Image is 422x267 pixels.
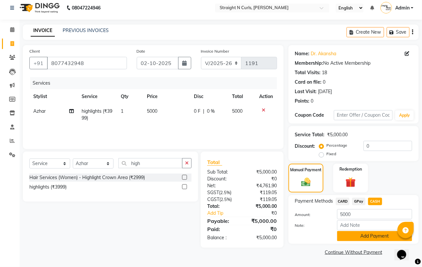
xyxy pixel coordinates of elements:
[336,198,350,205] span: CARD
[29,174,145,181] div: Hair Services (Women) - Highlight Crown Area (₹2999)
[207,196,219,202] span: CGST
[29,89,78,104] th: Stylist
[221,197,230,202] span: 2.5%
[295,112,334,119] div: Coupon Code
[242,196,282,203] div: ₹119.05
[322,69,327,76] div: 18
[47,57,127,69] input: Search by Name/Mobile/Email/Code
[202,196,242,203] div: ( )
[290,223,333,228] label: Note:
[395,5,410,11] span: Admin
[334,110,393,120] input: Enter Offer / Coupon Code
[295,60,323,67] div: Membership:
[207,108,215,115] span: 0 %
[190,89,228,104] th: Disc
[242,234,282,241] div: ₹5,000.00
[256,89,277,104] th: Action
[295,143,315,150] div: Discount:
[327,151,336,157] label: Fixed
[202,210,249,217] a: Add Tip
[327,142,348,148] label: Percentage
[395,110,414,120] button: Apply
[295,198,333,205] span: Payment Methods
[295,69,321,76] div: Total Visits:
[323,79,326,86] div: 0
[202,203,242,210] div: Total:
[290,249,417,256] a: Continue Without Payment
[143,89,190,104] th: Price
[29,57,48,69] button: +91
[202,189,242,196] div: ( )
[295,88,317,95] div: Last Visit:
[207,190,219,195] span: SGST
[29,184,67,191] div: highlights (₹3999)
[220,190,230,195] span: 2.5%
[30,77,282,89] div: Services
[298,177,314,188] img: _cash.svg
[82,108,112,121] span: highlights (₹3999)
[339,166,362,172] label: Redemption
[228,89,256,104] th: Total
[295,131,325,138] div: Service Total:
[337,209,412,219] input: Amount
[33,108,46,114] span: Azhar
[290,212,333,218] label: Amount:
[202,169,242,175] div: Sub Total:
[337,220,412,230] input: Add Note
[295,79,322,86] div: Card on file:
[311,50,336,57] a: Dr. Akansha
[242,175,282,182] div: ₹0
[242,182,282,189] div: ₹4,761.90
[203,108,204,115] span: |
[242,225,282,233] div: ₹0
[118,158,182,168] input: Search or Scan
[327,131,348,138] div: ₹5,000.00
[318,88,332,95] div: [DATE]
[202,182,242,189] div: Net:
[381,2,392,13] img: Admin
[347,27,384,37] button: Create New
[63,27,109,33] a: PREVIOUS INVOICES
[249,210,282,217] div: ₹0
[342,176,359,189] img: _gift.svg
[202,217,242,225] div: Payable:
[202,225,242,233] div: Paid:
[311,98,314,105] div: 0
[290,167,321,173] label: Manual Payment
[387,27,410,37] button: Save
[117,89,143,104] th: Qty
[242,189,282,196] div: ₹119.05
[242,203,282,210] div: ₹5,000.00
[352,198,366,205] span: GPay
[295,50,310,57] div: Name:
[137,48,146,54] label: Date
[242,217,282,225] div: ₹5,000.00
[368,198,382,205] span: CASH
[194,108,200,115] span: 0 F
[295,60,412,67] div: No Active Membership
[29,48,40,54] label: Client
[202,175,242,182] div: Discount:
[31,25,55,37] a: INVOICE
[232,108,242,114] span: 5000
[201,48,229,54] label: Invoice Number
[78,89,117,104] th: Service
[337,231,412,241] button: Add Payment
[242,169,282,175] div: ₹5,000.00
[395,241,415,260] iframe: chat widget
[121,108,123,114] span: 1
[147,108,157,114] span: 5000
[202,234,242,241] div: Balance :
[295,98,310,105] div: Points:
[207,159,222,166] span: Total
